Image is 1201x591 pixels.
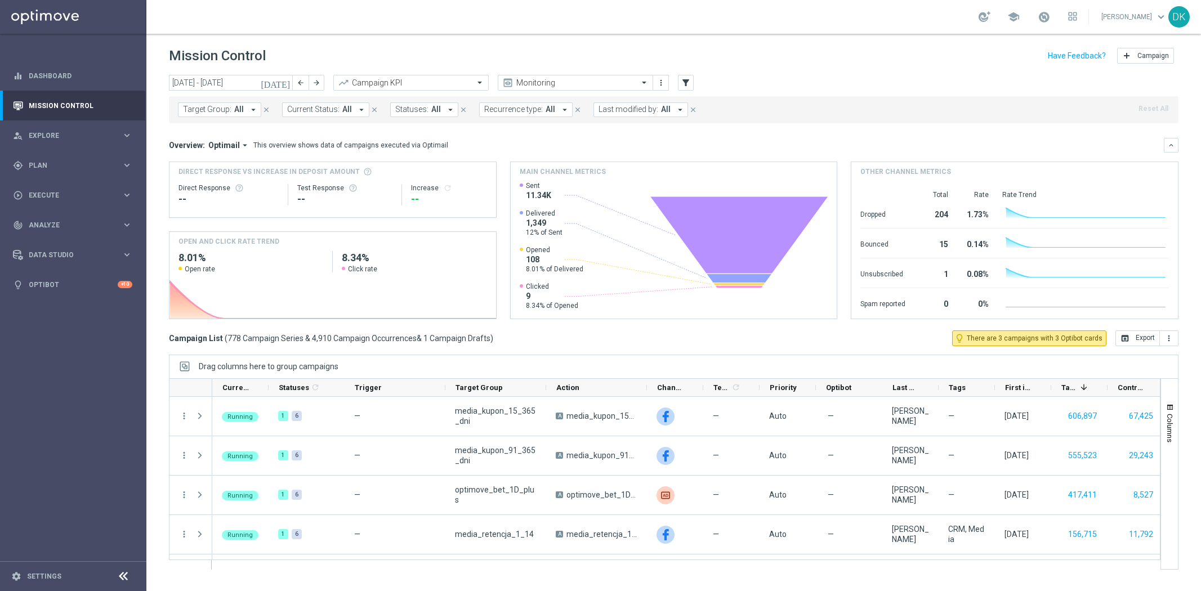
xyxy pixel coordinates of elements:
[278,411,288,421] div: 1
[443,183,452,192] i: refresh
[178,183,279,192] div: Direct Response
[13,190,122,200] div: Execute
[919,204,948,222] div: 204
[29,270,118,299] a: Optibot
[826,383,851,392] span: Optibot
[713,529,719,539] span: —
[29,91,132,120] a: Mission Control
[423,333,490,343] span: 1 Campaign Drafts
[278,450,288,460] div: 1
[526,181,551,190] span: Sent
[1004,411,1029,421] div: 01 Sep 2025, Monday
[681,78,691,88] i: filter_alt
[13,250,122,260] div: Data Studio
[169,140,205,150] h3: Overview:
[860,294,905,312] div: Spam reported
[860,264,905,282] div: Unsubscribed
[199,362,338,371] span: Drag columns here to group campaigns
[1166,414,1175,442] span: Columns
[1115,333,1178,342] multiple-options-button: Export to CSV
[1002,190,1169,199] div: Rate Trend
[455,406,537,426] span: media_kupon_15_365_dni
[526,190,551,200] span: 11.34K
[13,61,132,91] div: Dashboard
[678,75,694,91] button: filter_alt
[962,234,989,252] div: 0.14%
[185,265,215,274] span: Open rate
[731,383,740,392] i: refresh
[1128,527,1154,541] button: 11,792
[13,71,23,81] i: equalizer
[962,264,989,282] div: 0.08%
[455,529,534,539] span: media_retencja_1_14
[417,334,422,343] span: &
[312,79,320,87] i: arrow_forward
[411,183,487,192] div: Increase
[354,411,360,420] span: —
[13,190,23,200] i: play_circle_outline
[13,131,122,141] div: Explore
[293,75,309,91] button: arrow_back
[12,221,133,230] div: track_changes Analyze keyboard_arrow_right
[13,270,132,299] div: Optibot
[556,452,563,459] span: A
[573,104,583,116] button: close
[458,104,468,116] button: close
[122,160,132,171] i: keyboard_arrow_right
[661,105,671,114] span: All
[13,220,122,230] div: Analyze
[178,167,360,177] span: Direct Response VS Increase In Deposit Amount
[29,162,122,169] span: Plan
[1004,490,1029,500] div: 01 Sep 2025, Monday
[279,383,309,392] span: Statuses
[431,105,441,114] span: All
[297,183,392,192] div: Test Response
[227,531,253,539] span: Running
[1164,138,1178,153] button: keyboard_arrow_down
[333,75,489,91] ng-select: Campaign KPI
[1160,330,1178,346] button: more_vert
[178,102,261,117] button: Target Group: All arrow_drop_down
[342,251,486,265] h2: 8.34%
[29,132,122,139] span: Explore
[1117,48,1174,64] button: add Campaign
[952,330,1106,346] button: lightbulb_outline There are 3 campaigns with 3 Optibot cards
[199,362,338,371] div: Row Groups
[178,192,279,206] div: --
[689,106,697,114] i: close
[13,91,132,120] div: Mission Control
[309,75,324,91] button: arrow_forward
[169,397,212,436] div: Press SPACE to select this row.
[222,450,258,461] colored-tag: Running
[227,413,253,420] span: Running
[311,383,320,392] i: refresh
[556,413,563,419] span: A
[657,408,675,426] img: Facebook Custom Audience
[12,280,133,289] div: lightbulb Optibot +10
[860,234,905,252] div: Bounced
[27,573,61,580] a: Settings
[770,383,797,392] span: Priority
[348,265,377,274] span: Click rate
[769,411,787,420] span: Auto
[118,281,132,288] div: +10
[169,476,212,515] div: Press SPACE to select this row.
[227,492,253,499] span: Running
[1128,449,1154,463] button: 29,243
[526,265,583,274] span: 8.01% of Delivered
[354,490,360,499] span: —
[212,515,1164,554] div: Press SPACE to select this row.
[688,104,698,116] button: close
[949,383,966,392] span: Tags
[12,71,133,80] button: equalizer Dashboard
[954,333,965,343] i: lightbulb_outline
[892,383,919,392] span: Last Modified By
[828,411,834,421] span: —
[309,381,320,393] span: Calculate column
[593,102,688,117] button: Last modified by: All arrow_drop_down
[1155,11,1167,23] span: keyboard_arrow_down
[13,131,23,141] i: person_search
[599,105,658,114] span: Last modified by:
[459,106,467,114] i: close
[179,411,189,421] i: more_vert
